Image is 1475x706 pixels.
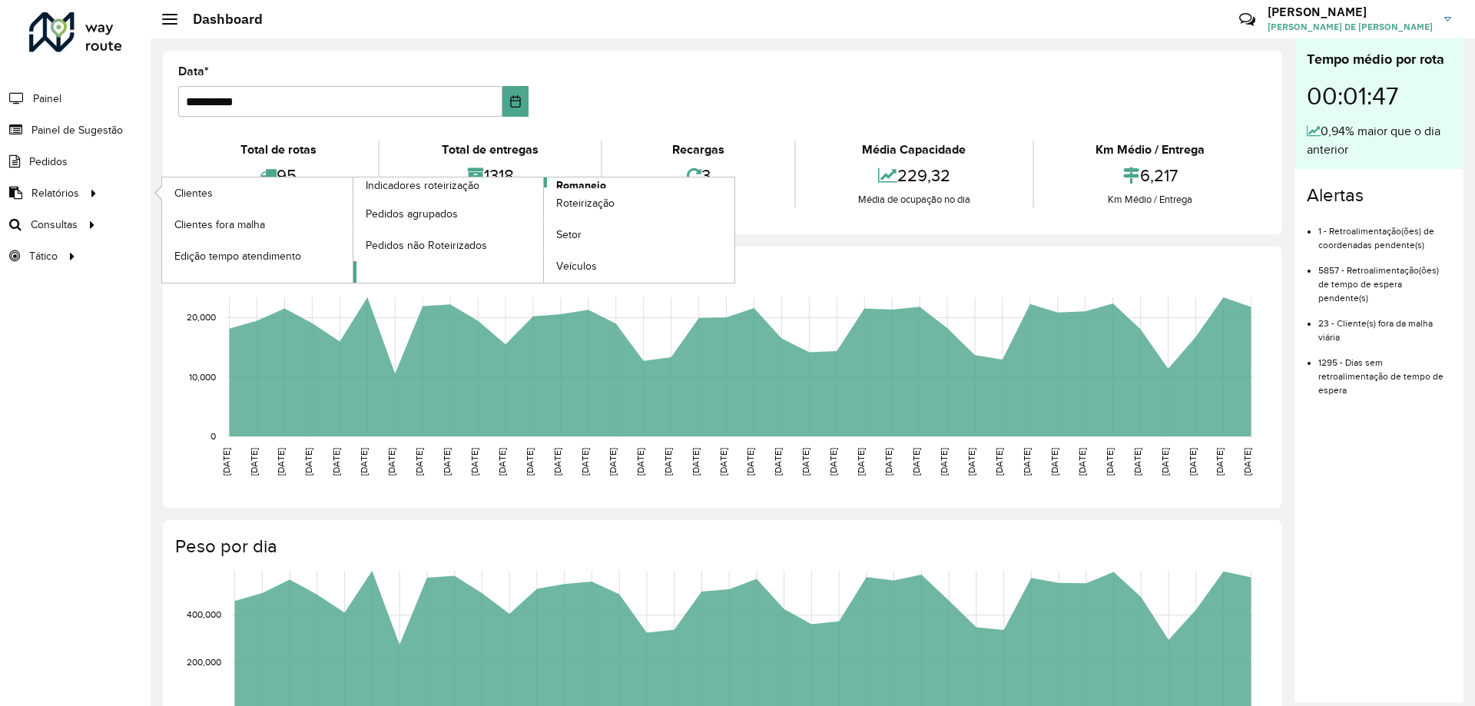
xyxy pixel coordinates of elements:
[580,448,590,476] text: [DATE]
[469,448,479,476] text: [DATE]
[174,217,265,233] span: Clientes fora malha
[1038,141,1263,159] div: Km Médio / Entrega
[366,177,479,194] span: Indicadores roteirização
[608,448,618,476] text: [DATE]
[800,159,1028,192] div: 229,32
[1160,448,1170,476] text: [DATE]
[556,258,597,274] span: Veículos
[1318,305,1451,344] li: 23 - Cliente(s) fora da malha viária
[187,610,221,620] text: 400,000
[1022,448,1032,476] text: [DATE]
[383,141,596,159] div: Total de entregas
[718,448,728,476] text: [DATE]
[800,448,810,476] text: [DATE]
[1318,213,1451,252] li: 1 - Retroalimentação(ões) de coordenadas pendente(s)
[303,448,313,476] text: [DATE]
[1318,344,1451,397] li: 1295 - Dias sem retroalimentação de tempo de espera
[525,448,535,476] text: [DATE]
[1077,448,1087,476] text: [DATE]
[1307,49,1451,70] div: Tempo médio por rota
[911,448,921,476] text: [DATE]
[29,248,58,264] span: Tático
[162,209,353,240] a: Clientes fora malha
[353,198,544,229] a: Pedidos agrupados
[162,177,353,208] a: Clientes
[331,448,341,476] text: [DATE]
[556,195,615,211] span: Roteirização
[1105,448,1115,476] text: [DATE]
[691,448,701,476] text: [DATE]
[221,448,231,476] text: [DATE]
[177,11,263,28] h2: Dashboard
[187,313,216,323] text: 20,000
[29,154,68,170] span: Pedidos
[383,159,596,192] div: 1318
[174,248,301,264] span: Edição tempo atendimento
[442,448,452,476] text: [DATE]
[249,448,259,476] text: [DATE]
[502,86,529,117] button: Choose Date
[353,177,735,283] a: Romaneio
[556,177,606,194] span: Romaneio
[366,237,487,254] span: Pedidos não Roteirizados
[663,448,673,476] text: [DATE]
[606,141,791,159] div: Recargas
[1307,184,1451,207] h4: Alertas
[1038,192,1263,207] div: Km Médio / Entrega
[544,251,734,282] a: Veículos
[1318,252,1451,305] li: 5857 - Retroalimentação(ões) de tempo de espera pendente(s)
[556,227,582,243] span: Setor
[606,159,791,192] div: 3
[210,431,216,441] text: 0
[1038,159,1263,192] div: 6,217
[1268,20,1433,34] span: [PERSON_NAME] DE [PERSON_NAME]
[1307,122,1451,159] div: 0,94% maior que o dia anterior
[162,177,544,283] a: Indicadores roteirização
[497,448,507,476] text: [DATE]
[162,240,353,271] a: Edição tempo atendimento
[856,448,866,476] text: [DATE]
[800,141,1028,159] div: Média Capacidade
[175,535,1267,558] h4: Peso por dia
[353,230,544,260] a: Pedidos não Roteirizados
[1307,70,1451,122] div: 00:01:47
[1132,448,1142,476] text: [DATE]
[1188,448,1198,476] text: [DATE]
[773,448,783,476] text: [DATE]
[414,448,424,476] text: [DATE]
[552,448,562,476] text: [DATE]
[359,448,369,476] text: [DATE]
[966,448,976,476] text: [DATE]
[1215,448,1225,476] text: [DATE]
[366,206,458,222] span: Pedidos agrupados
[31,122,123,138] span: Painel de Sugestão
[544,220,734,250] a: Setor
[182,159,374,192] div: 95
[182,141,374,159] div: Total de rotas
[189,372,216,382] text: 10,000
[939,448,949,476] text: [DATE]
[800,192,1028,207] div: Média de ocupação no dia
[31,185,79,201] span: Relatórios
[33,91,61,107] span: Painel
[544,188,734,219] a: Roteirização
[1242,448,1252,476] text: [DATE]
[1049,448,1059,476] text: [DATE]
[178,62,209,81] label: Data
[276,448,286,476] text: [DATE]
[994,448,1004,476] text: [DATE]
[1231,3,1264,36] a: Contato Rápido
[1268,5,1433,19] h3: [PERSON_NAME]
[386,448,396,476] text: [DATE]
[883,448,893,476] text: [DATE]
[745,448,755,476] text: [DATE]
[31,217,78,233] span: Consultas
[174,185,213,201] span: Clientes
[635,448,645,476] text: [DATE]
[187,657,221,667] text: 200,000
[828,448,838,476] text: [DATE]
